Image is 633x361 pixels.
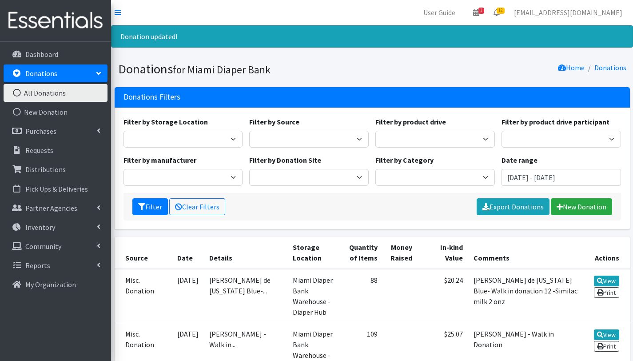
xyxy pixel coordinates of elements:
td: 88 [341,269,383,323]
label: Filter by product drive participant [502,116,609,127]
a: User Guide [416,4,462,21]
a: Print [594,341,619,352]
th: Storage Location [287,237,341,269]
label: Filter by product drive [375,116,446,127]
p: Distributions [25,165,66,174]
label: Filter by Category [375,155,434,165]
a: Distributions [4,160,107,178]
div: Donation updated! [111,25,633,48]
label: Filter by manufacturer [123,155,196,165]
label: Filter by Source [249,116,299,127]
a: [EMAIL_ADDRESS][DOMAIN_NAME] [507,4,629,21]
td: [PERSON_NAME] de [US_STATE] Blue- Walk in donation 12 -Similac milk 2 onz [468,269,587,323]
td: [DATE] [172,269,204,323]
th: Quantity of Items [341,237,383,269]
a: Donations [4,64,107,82]
a: Print [594,287,619,298]
a: View [594,276,619,286]
a: Donations [594,63,626,72]
a: View [594,329,619,340]
td: Misc. Donation [115,269,172,323]
a: 1 [466,4,486,21]
label: Filter by Storage Location [123,116,208,127]
a: Purchases [4,122,107,140]
a: My Organization [4,276,107,293]
a: All Donations [4,84,107,102]
th: Money Raised [383,237,418,269]
img: HumanEssentials [4,6,107,36]
p: Pick Ups & Deliveries [25,185,88,193]
a: Clear Filters [169,198,225,215]
th: Actions [587,237,630,269]
button: Filter [132,198,168,215]
label: Filter by Donation Site [249,155,321,165]
th: In-kind Value [418,237,468,269]
th: Details [204,237,287,269]
a: 12 [486,4,507,21]
a: Inventory [4,218,107,236]
span: 12 [497,8,505,14]
p: Reports [25,261,50,270]
p: Requests [25,146,53,155]
a: Home [558,63,585,72]
a: Community [4,237,107,255]
h3: Donations Filters [123,92,180,102]
a: Dashboard [4,45,107,63]
a: Export Donations [477,198,549,215]
td: $20.24 [418,269,468,323]
p: My Organization [25,280,76,289]
a: Pick Ups & Deliveries [4,180,107,198]
h1: Donations [118,61,369,77]
th: Date [172,237,204,269]
a: Reports [4,257,107,274]
th: Source [115,237,172,269]
p: Purchases [25,127,56,136]
td: [PERSON_NAME] de [US_STATE] Blue-... [204,269,287,323]
small: for Miami Diaper Bank [173,63,271,76]
p: Inventory [25,223,55,232]
a: New Donation [4,103,107,121]
span: 1 [478,8,484,14]
p: Community [25,242,61,251]
a: New Donation [551,198,612,215]
p: Partner Agencies [25,204,77,213]
p: Donations [25,69,57,78]
label: Date range [502,155,537,165]
th: Comments [468,237,587,269]
td: Miami Diaper Bank Warehouse - Diaper Hub [287,269,341,323]
p: Dashboard [25,50,58,59]
a: Requests [4,141,107,159]
input: January 1, 2011 - December 31, 2011 [502,169,621,186]
a: Partner Agencies [4,199,107,217]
